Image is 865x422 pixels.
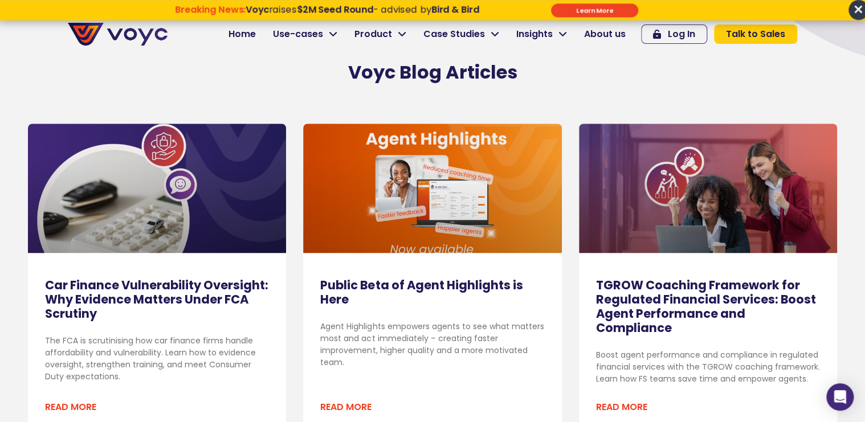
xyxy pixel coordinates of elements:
a: Case Studies [415,23,508,46]
strong: Bird & Bird [431,3,479,16]
span: Home [229,27,256,41]
strong: Voyc [246,3,269,16]
p: Boost agent performance and compliance in regulated financial services with the TGROW coaching fr... [596,349,820,385]
p: The FCA is scrutinising how car finance firms handle affordability and vulnerability. Learn how t... [45,335,269,383]
a: Log In [641,24,707,44]
a: Read more about Public Beta of Agent Highlights is Here [320,400,372,414]
a: Public Beta of Agent Highlights is Here [320,277,523,308]
span: Log In [668,30,695,39]
a: Insights [508,23,576,46]
span: About us [584,27,626,41]
span: Insights [516,27,553,41]
a: TGROW Coaching Framework for Regulated Financial Services: Boost Agent Performance and Compliance [596,277,816,337]
span: Talk to Sales [726,30,785,39]
a: About us [576,23,634,46]
a: Read more about Car Finance Vulnerability Oversight: Why Evidence Matters Under FCA Scrutiny [45,400,96,414]
div: Submit [551,3,638,17]
span: raises - advised by [246,3,479,16]
div: Open Intercom Messenger [826,383,854,411]
a: Product [346,23,415,46]
h2: Voyc Blog Articles [108,62,757,83]
a: Use-cases [264,23,346,46]
strong: Breaking News: [175,3,246,16]
span: Case Studies [423,27,485,41]
div: Breaking News: Voyc raises $2M Seed Round - advised by Bird & Bird [129,4,525,26]
a: Talk to Sales [714,24,797,44]
span: Product [354,27,392,41]
a: Car Finance Vulnerability Oversight: Why Evidence Matters Under FCA Scrutiny [45,277,268,322]
a: Home [220,23,264,46]
span: Use-cases [273,27,323,41]
p: Agent Highlights empowers agents to see what matters most and act immediately – creating faster i... [320,321,544,368]
a: Read more about TGROW Coaching Framework for Regulated Financial Services: Boost Agent Performanc... [596,400,647,414]
img: voyc-full-logo [68,23,168,46]
strong: $2M Seed Round [297,3,374,16]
